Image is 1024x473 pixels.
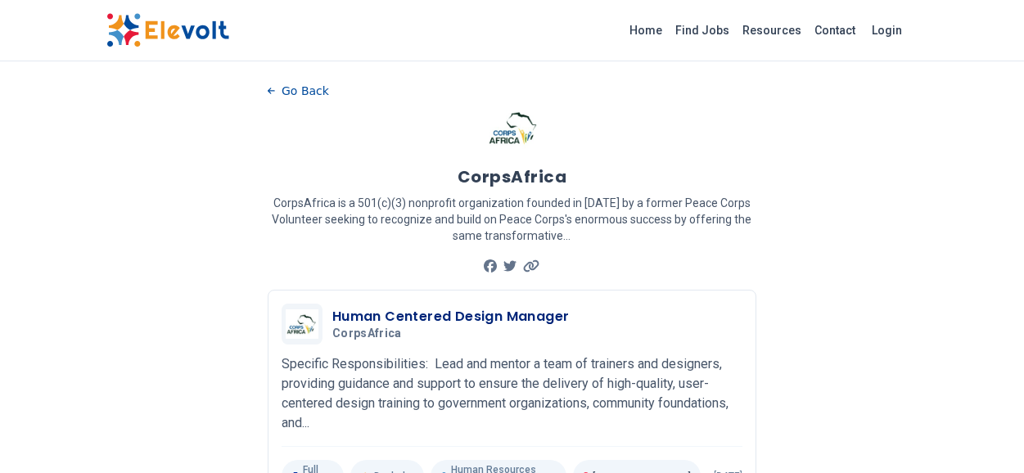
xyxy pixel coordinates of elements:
h1: CorpsAfrica [458,165,567,188]
h3: Human Centered Design Manager [332,307,570,327]
button: Go Back [268,79,329,103]
p: CorpsAfrica is a 501(c)(3) nonprofit organization founded in [DATE] by a former Peace Corps Volun... [268,195,756,244]
a: Resources [736,17,808,43]
a: Home [623,17,669,43]
span: CorpsAfrica [332,327,402,341]
a: Find Jobs [669,17,736,43]
img: Elevolt [106,13,229,47]
a: Contact [808,17,862,43]
a: Login [862,14,912,47]
img: CorpsAfrica [487,103,540,152]
p: Specific Responsibilities: Lead and mentor a team of trainers and designers, providing guidance a... [282,354,742,433]
img: CorpsAfrica [286,309,318,340]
